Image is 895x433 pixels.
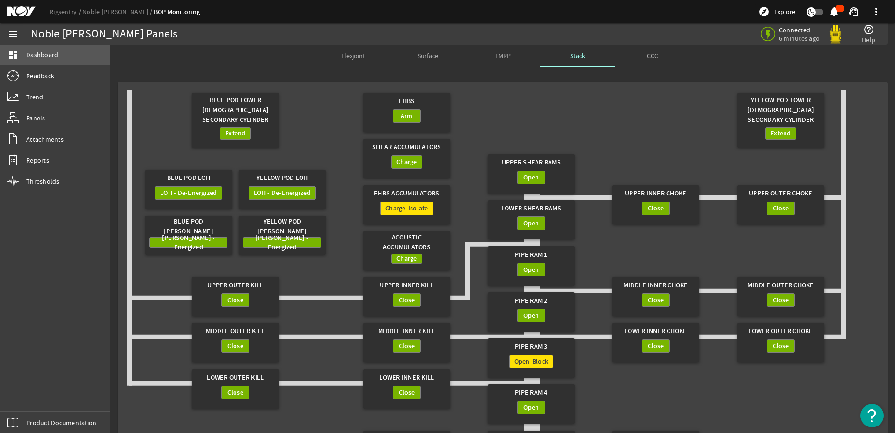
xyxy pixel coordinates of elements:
div: Lower Shear Rams [492,200,570,216]
span: Close [227,296,243,305]
div: Blue Pod [PERSON_NAME] [149,216,227,237]
div: Blue Pod LOH [149,170,227,186]
span: Charge [396,157,417,167]
div: Lower Outer Kill [196,369,274,386]
div: Middle Outer Kill [196,323,274,339]
span: Extend [770,129,791,138]
span: Charge [396,254,417,263]
div: Lower Inner Kill [367,369,446,386]
span: Close [399,296,415,305]
span: Close [227,388,243,397]
a: Noble [PERSON_NAME] [82,7,154,16]
span: Close [648,296,664,305]
div: Upper Shear Rams [492,154,570,171]
div: EHBS Accumulators [367,185,446,202]
span: Dashboard [26,50,58,60]
span: LMRP [495,52,511,59]
img: Yellowpod.svg [826,25,845,44]
div: Shear Accumulators [367,139,446,155]
span: LOH - De-Energized [160,188,217,198]
div: Blue Pod Lower [DEMOGRAPHIC_DATA] Secondary Cylinder [196,93,274,127]
span: 6 minutes ago [779,34,820,43]
div: Yellow Pod LOH [243,170,321,186]
span: Attachments [26,134,64,144]
span: Arm [401,112,413,121]
div: Middle Inner Choke [616,277,695,293]
span: Reports [26,156,49,165]
span: Close [773,204,789,213]
span: Close [399,342,415,351]
span: Readback [26,71,54,81]
span: Close [648,342,664,351]
div: Middle Inner Kill [367,323,446,339]
mat-icon: explore [758,6,770,17]
span: Close [773,342,789,351]
span: Extend [225,129,246,138]
div: Upper Inner Choke [616,185,695,202]
span: Open [523,403,539,412]
span: Connected [779,26,820,34]
span: CCC [647,52,658,59]
mat-icon: notifications [829,6,840,17]
div: Pipe Ram 3 [492,338,570,355]
div: Pipe Ram 2 [492,292,570,309]
div: Noble [PERSON_NAME] Panels [31,30,178,39]
button: Open Resource Center [860,404,884,427]
div: Yellow Pod Lower [DEMOGRAPHIC_DATA] Secondary Cylinder [741,93,820,127]
div: Lower Inner Choke [616,323,695,339]
div: Middle Outer Choke [741,277,820,293]
span: [PERSON_NAME] - Energized [248,233,316,252]
a: BOP Monitoring [154,7,200,16]
div: Yellow Pod [PERSON_NAME] [243,216,321,237]
span: Close [227,342,243,351]
div: Pipe Ram 4 [492,384,570,401]
span: Close [773,296,789,305]
span: Close [648,204,664,213]
button: more_vert [865,0,888,23]
span: Charge-Isolate [385,204,428,213]
span: Help [862,35,875,45]
span: [PERSON_NAME] - Energized [154,233,222,252]
span: Explore [774,7,795,16]
button: Explore [755,4,799,19]
span: Close [399,388,415,397]
div: Upper Inner Kill [367,277,446,293]
span: Product Documentation [26,418,96,427]
div: Acoustic Accumulators [367,231,446,254]
span: Open [523,219,539,228]
span: Open-Block [514,357,549,366]
mat-icon: support_agent [848,6,859,17]
span: Surface [418,52,438,59]
div: Upper Outer Kill [196,277,274,293]
mat-icon: help_outline [863,24,874,35]
div: Lower Outer Choke [741,323,820,339]
span: Flexjoint [341,52,365,59]
div: Pipe Ram 1 [492,246,570,263]
div: Upper Outer Choke [741,185,820,202]
span: Thresholds [26,177,59,186]
span: Open [523,265,539,275]
span: Stack [570,52,585,59]
span: Trend [26,92,43,102]
span: Open [523,311,539,321]
mat-icon: dashboard [7,49,19,60]
span: Open [523,173,539,182]
div: EHBS [367,93,446,109]
span: Panels [26,113,45,123]
span: LOH - De-Energized [254,188,311,198]
a: Rigsentry [50,7,82,16]
mat-icon: menu [7,29,19,40]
